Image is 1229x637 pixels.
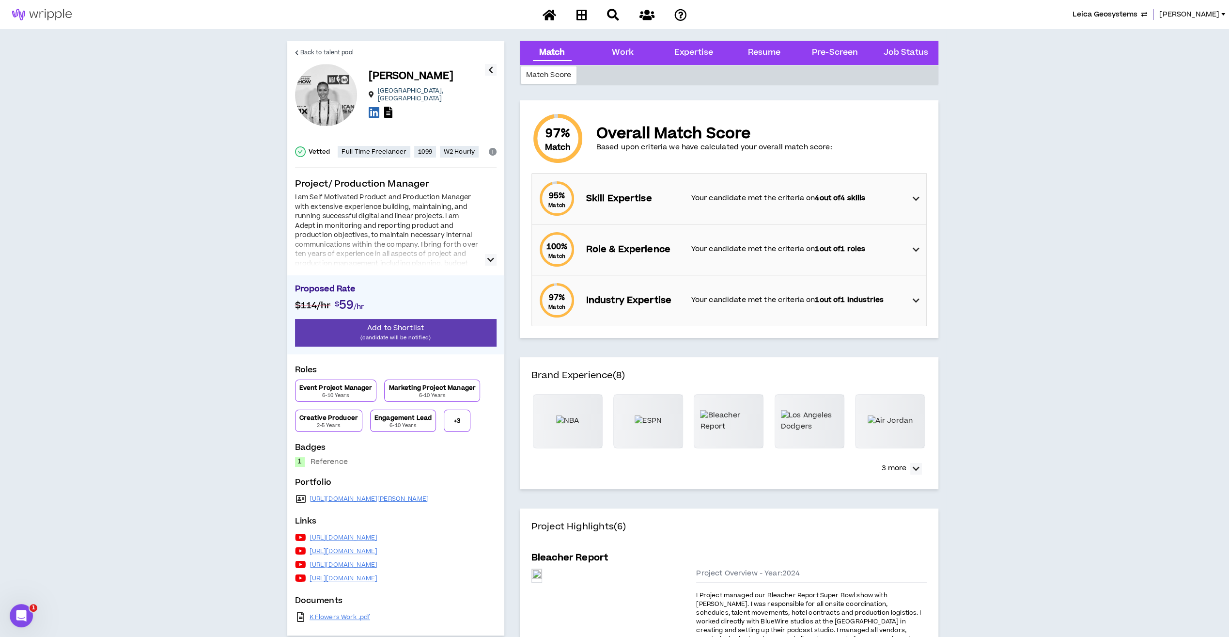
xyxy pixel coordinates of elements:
p: [GEOGRAPHIC_DATA] , [GEOGRAPHIC_DATA] [378,87,485,102]
strong: 4 out of 4 skills [815,193,865,203]
img: NBA [556,415,579,426]
p: Project/ Production Manager [295,177,497,191]
p: W2 Hourly [444,148,475,156]
p: 1099 [418,148,432,156]
div: Kelly F. [295,64,357,126]
a: [URL][DOMAIN_NAME] [310,561,378,569]
span: check-circle [295,146,306,157]
button: Add to Shortlist(candidate will be notified) [295,319,497,347]
span: $ [334,299,339,309]
p: Proposed Rate [295,283,497,298]
p: Event Project Manager [299,384,373,392]
p: Industry Expertise [586,294,682,307]
div: Resume [748,47,781,59]
p: Full-Time Freelancer [342,148,406,156]
strong: 1 out of 1 industries [815,295,884,305]
p: Your candidate met the criteria on [691,295,903,305]
p: Your candidate met the criteria on [691,244,903,255]
span: 59 [339,297,354,314]
p: Creative Producer [299,414,358,422]
p: Links [295,515,497,531]
span: Project Overview - Year: 2024 [696,569,800,578]
span: Back to talent pool [300,48,354,57]
div: Expertise [674,47,713,59]
a: [URL][DOMAIN_NAME] [310,547,378,555]
span: 97 % [545,126,570,142]
p: [PERSON_NAME] [369,69,454,83]
a: K Flowers Work .pdf [310,613,371,621]
div: 100%MatchRole & ExperienceYour candidate met the criteria on1out of1 roles [532,224,926,275]
button: 3 more [877,460,927,478]
div: Work [612,47,634,59]
small: Match [548,253,565,260]
p: Documents [295,595,497,610]
a: [URL][DOMAIN_NAME] [310,534,378,541]
small: Match [548,303,565,311]
button: Leica Geosystems [1073,9,1147,20]
img: Los Angeles Dodgers [781,410,838,432]
span: 1 [30,604,37,612]
p: 6-10 Years [322,392,349,399]
span: /hr [354,302,364,312]
p: Role & Experience [586,243,682,256]
p: 2-5 Years [317,422,341,430]
p: (candidate will be notified) [295,333,497,342]
p: 6-10 Years [389,422,416,430]
p: Badges [295,442,497,457]
p: Skill Expertise [586,192,682,206]
span: info-circle [489,148,497,156]
div: I am Self Motivated Product and Production Manager with extensive experience building, maintainin... [295,193,479,297]
p: Vetted [309,148,330,156]
p: Based upon criteria we have calculated your overall match score: [596,143,832,152]
p: Overall Match Score [596,125,832,143]
div: Job Status [883,47,928,59]
img: Bleacher Report [700,410,757,432]
span: $114 /hr [295,299,331,312]
img: ESPN [635,415,662,426]
h4: Brand Experience (8) [531,369,927,394]
a: [URL][DOMAIN_NAME][PERSON_NAME] [310,495,429,503]
small: Match [545,142,571,153]
span: [PERSON_NAME] [1159,9,1219,20]
p: Reference [311,457,348,467]
div: 1 [295,457,305,467]
div: Match Score [521,66,577,84]
img: Air Jordan [868,415,913,426]
button: +3 [444,410,470,432]
a: [URL][DOMAIN_NAME] [310,574,378,582]
div: Match [539,47,565,59]
span: 100 % [546,241,568,253]
div: 97%MatchIndustry ExpertiseYour candidate met the criteria on1out of1 industries [532,275,926,326]
p: Marketing Project Manager [389,384,476,392]
p: Your candidate met the criteria on [691,193,903,204]
p: 6-10 Years [419,392,446,399]
p: 3 more [882,463,906,474]
p: Portfolio [295,477,497,492]
div: 95%MatchSkill ExpertiseYour candidate met the criteria on4out of4 skills [532,174,926,224]
span: Add to Shortlist [367,323,424,333]
iframe: Intercom live chat [10,604,33,627]
span: 95 % [549,190,565,202]
p: + 3 [454,417,460,425]
strong: 1 out of 1 roles [815,244,865,254]
div: Pre-Screen [812,47,858,59]
span: 97 % [549,292,565,303]
p: Roles [295,364,497,380]
span: Leica Geosystems [1073,9,1137,20]
p: Engagement Lead [374,414,432,422]
h5: Bleacher Report [531,551,608,565]
small: Match [548,202,565,209]
a: Back to talent pool [295,41,354,64]
h4: Project Highlights (6) [531,520,927,545]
